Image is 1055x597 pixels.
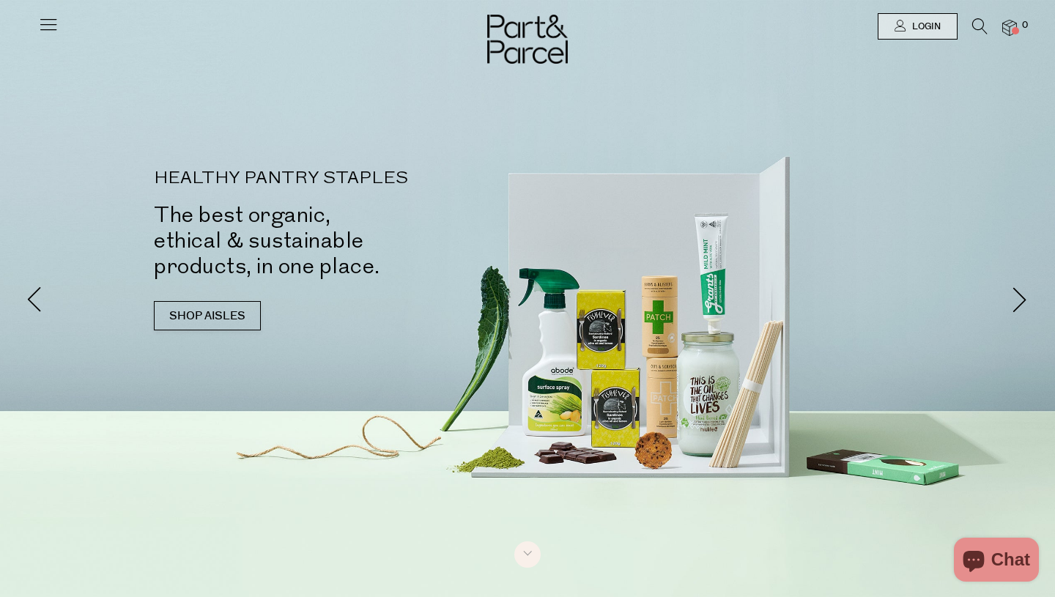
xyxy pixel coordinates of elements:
a: Login [878,13,958,40]
a: SHOP AISLES [154,301,261,330]
inbox-online-store-chat: Shopify online store chat [949,538,1043,585]
span: 0 [1018,19,1032,32]
p: HEALTHY PANTRY STAPLES [154,170,549,188]
span: Login [908,21,941,33]
img: Part&Parcel [487,15,568,64]
h2: The best organic, ethical & sustainable products, in one place. [154,202,549,279]
a: 0 [1002,20,1017,35]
